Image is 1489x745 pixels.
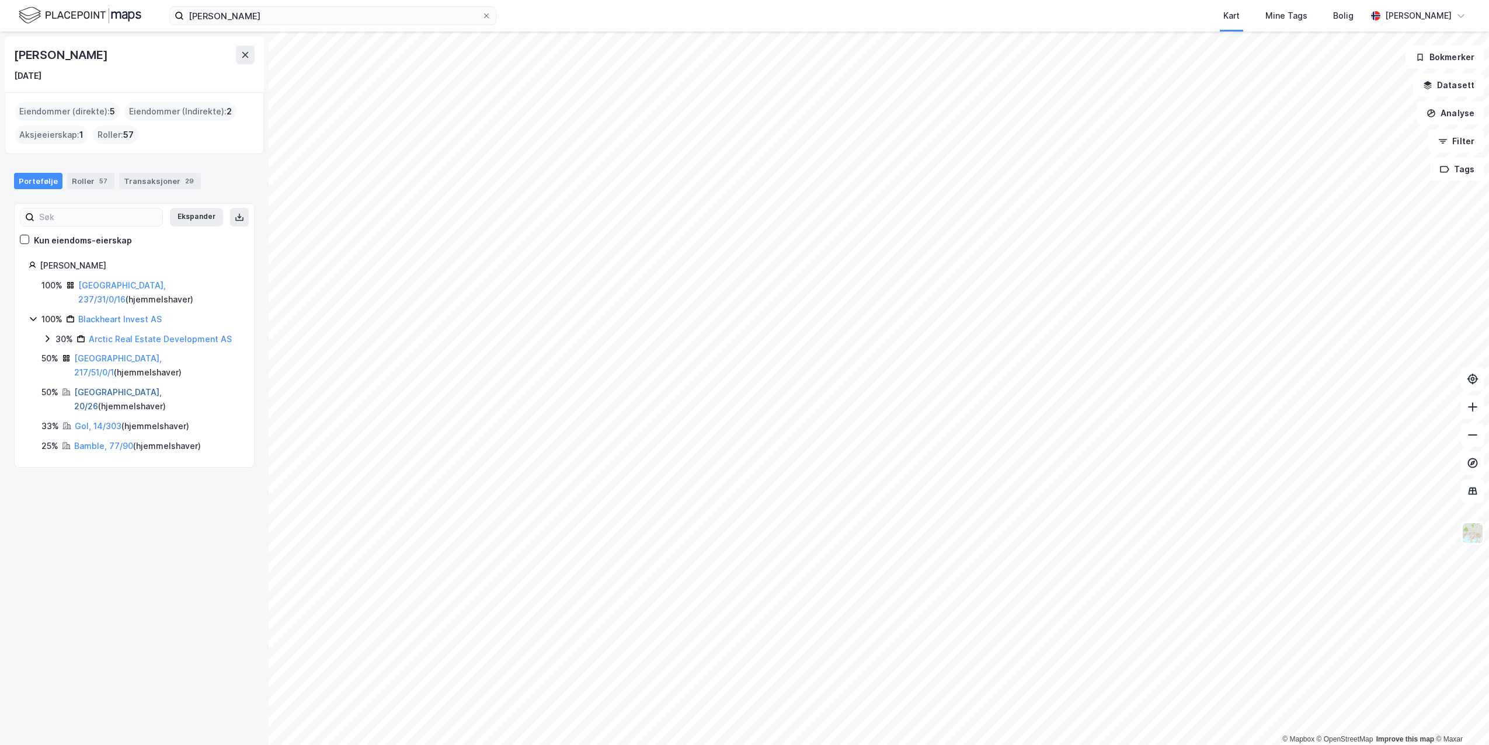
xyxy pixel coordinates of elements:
div: ( hjemmelshaver ) [78,278,240,307]
button: Filter [1428,130,1484,153]
a: Arctic Real Estate Development AS [89,334,232,344]
a: [GEOGRAPHIC_DATA], 217/51/0/1 [74,353,162,377]
div: 50% [41,351,58,365]
div: [PERSON_NAME] [14,46,110,64]
iframe: Chat Widget [1431,689,1489,745]
a: Improve this map [1376,735,1434,743]
div: Bolig [1333,9,1354,23]
button: Bokmerker [1405,46,1484,69]
span: 57 [123,128,134,142]
div: 30% [55,332,73,346]
div: 50% [41,385,58,399]
button: Tags [1430,158,1484,181]
div: [PERSON_NAME] [1385,9,1452,23]
a: Gol, 14/303 [75,421,121,431]
a: [GEOGRAPHIC_DATA], 20/26 [74,387,162,411]
img: logo.f888ab2527a4732fd821a326f86c7f29.svg [19,5,141,26]
div: Portefølje [14,173,62,189]
img: Z [1462,522,1484,544]
div: [PERSON_NAME] [40,259,240,273]
div: [DATE] [14,69,41,83]
button: Ekspander [170,208,223,227]
div: ( hjemmelshaver ) [74,351,240,380]
div: Mine Tags [1265,9,1307,23]
a: Mapbox [1282,735,1314,743]
div: 57 [97,175,110,187]
div: 33% [41,419,59,433]
div: ( hjemmelshaver ) [74,385,240,413]
a: OpenStreetMap [1317,735,1373,743]
button: Analyse [1417,102,1484,125]
a: [GEOGRAPHIC_DATA], 237/31/0/16 [78,280,166,304]
input: Søk [34,208,162,226]
div: Roller [67,173,114,189]
div: Roller : [93,126,138,144]
button: Datasett [1413,74,1484,97]
input: Søk på adresse, matrikkel, gårdeiere, leietakere eller personer [184,7,482,25]
span: 2 [227,105,232,119]
span: 1 [79,128,84,142]
div: 100% [41,312,62,326]
div: Transaksjoner [119,173,201,189]
div: ( hjemmelshaver ) [74,439,201,453]
div: Kun eiendoms-eierskap [34,234,132,248]
span: 5 [110,105,115,119]
div: ( hjemmelshaver ) [75,419,189,433]
div: Eiendommer (Indirekte) : [124,102,236,121]
div: Eiendommer (direkte) : [15,102,120,121]
div: 29 [183,175,196,187]
div: Kart [1223,9,1240,23]
div: 25% [41,439,58,453]
a: Blackheart Invest AS [78,314,162,324]
div: Aksjeeierskap : [15,126,88,144]
a: Bamble, 77/90 [74,441,133,451]
div: 100% [41,278,62,293]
